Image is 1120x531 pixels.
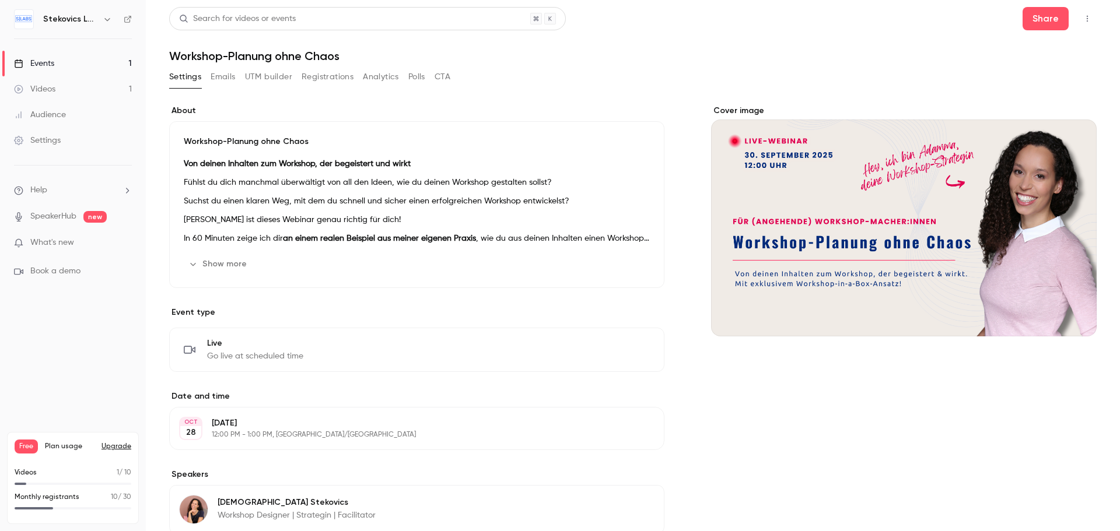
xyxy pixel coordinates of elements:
p: In 60 Minuten zeige ich dir , wie du aus deinen Inhalten einen Workshop machst, der gut strukturi... [184,231,650,245]
section: Cover image [711,105,1097,336]
p: / 10 [117,467,131,478]
button: Share [1023,7,1069,30]
button: UTM builder [245,68,292,86]
button: Analytics [363,68,399,86]
img: Stekovics LABS [15,10,33,29]
p: 12:00 PM - 1:00 PM, [GEOGRAPHIC_DATA]/[GEOGRAPHIC_DATA] [212,430,603,439]
span: Help [30,184,47,196]
img: Adamma Stekovics [180,495,208,523]
label: Speakers [169,469,664,480]
p: [PERSON_NAME] ist dieses Webinar genau richtig für dich! [184,213,650,227]
button: CTA [435,68,450,86]
p: 28 [186,427,196,438]
span: Plan usage [45,442,94,451]
button: Registrations [302,68,353,86]
button: Upgrade [101,442,131,451]
p: / 30 [111,492,131,502]
label: About [169,105,664,117]
button: Settings [169,68,201,86]
label: Date and time [169,391,664,402]
li: help-dropdown-opener [14,184,132,196]
p: Videos [15,467,37,478]
div: Events [14,58,54,69]
p: Monthly registrants [15,492,79,502]
span: Live [207,337,303,349]
a: SpeakerHub [30,210,76,223]
span: new [83,211,107,223]
button: Show more [184,255,254,273]
div: Videos [14,83,55,95]
strong: an einem realen Beispiel aus meiner eigenen Praxis [283,234,476,242]
strong: Von deinen Inhalten zum Workshop, der begeistert und wirkt [184,160,411,168]
div: Settings [14,135,61,146]
span: Free [15,439,38,453]
p: [DATE] [212,417,603,429]
span: 1 [117,469,119,476]
p: Fühlst du dich manchmal überwältigt von all den Ideen, wie du deinen Workshop gestalten sollst? [184,175,650,189]
span: What's new [30,237,74,249]
p: [DEMOGRAPHIC_DATA] Stekovics [218,497,376,508]
span: Go live at scheduled time [207,350,303,362]
div: Audience [14,109,66,121]
p: Workshop Designer | Strategin | Facilitator [218,509,376,521]
div: Search for videos or events [179,13,296,25]
h1: Workshop-Planung ohne Chaos [169,49,1097,63]
button: Polls [408,68,425,86]
span: Book a demo [30,265,80,277]
p: Suchst du einen klaren Weg, mit dem du schnell und sicher einen erfolgreichen Workshop entwickelst? [184,194,650,208]
label: Cover image [711,105,1097,117]
button: Emails [211,68,235,86]
div: OCT [180,418,201,426]
h6: Stekovics LABS [43,13,98,25]
p: Workshop-Planung ohne Chaos [184,136,650,147]
span: 10 [111,494,118,501]
p: Event type [169,307,664,318]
